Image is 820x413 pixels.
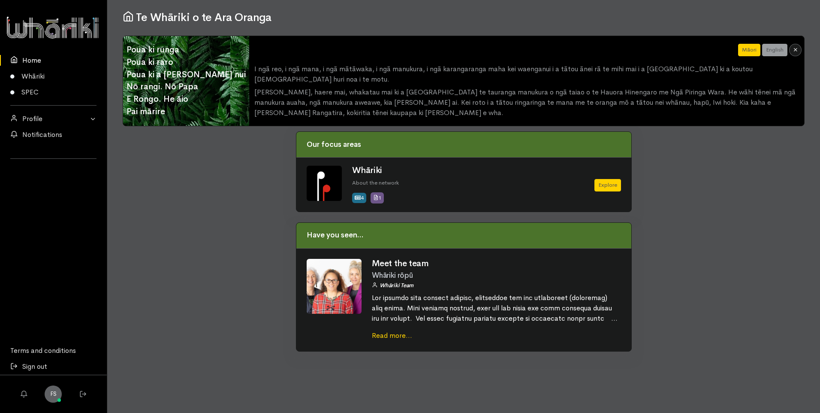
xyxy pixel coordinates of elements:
div: Our focus areas [296,132,631,158]
a: FS [45,386,62,403]
iframe: LinkedIn Embedded Content [53,170,54,171]
a: Explore [594,179,621,191]
h1: Te Whāriki o te Ara Oranga [123,10,805,24]
span: Poua ki runga Poua ki raro Poua ki a [PERSON_NAME] nui Nō rangi. Nō Papa E Rongo. He āio Pai mārire [123,40,249,121]
p: I ngā reo, i ngā mana, i ngā mātāwaka, i ngā manukura, i ngā karangaranga maha kei waenganui i a ... [254,64,799,85]
button: Māori [738,44,760,56]
button: English [762,44,787,56]
div: Have you seen... [296,223,631,249]
a: Whāriki [352,165,382,176]
a: Read more... [372,331,412,340]
img: Whariki%20Icon_Icon_Tile.png [307,166,342,201]
p: [PERSON_NAME], haere mai, whakatau mai ki a [GEOGRAPHIC_DATA] te tauranga manukura o ngā taiao o ... [254,87,799,118]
